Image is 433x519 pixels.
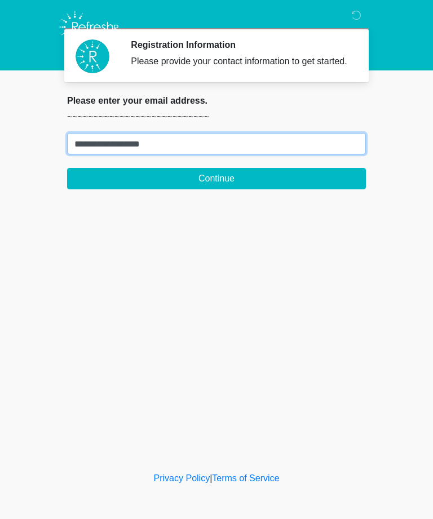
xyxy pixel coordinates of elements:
[67,95,366,106] h2: Please enter your email address.
[154,473,210,483] a: Privacy Policy
[67,168,366,189] button: Continue
[76,39,109,73] img: Agent Avatar
[67,110,366,124] p: ~~~~~~~~~~~~~~~~~~~~~~~~~~~
[56,8,124,46] img: Refresh RX Logo
[131,55,349,68] div: Please provide your contact information to get started.
[210,473,212,483] a: |
[212,473,279,483] a: Terms of Service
